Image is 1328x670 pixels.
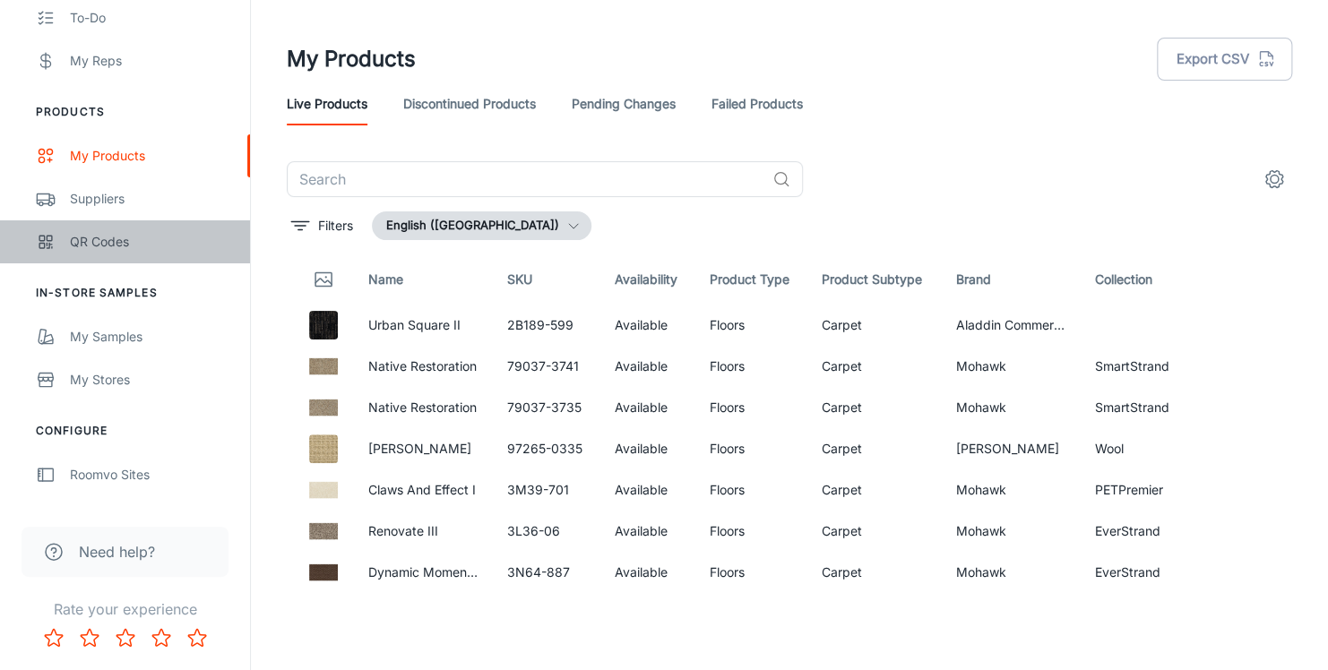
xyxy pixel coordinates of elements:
[70,232,232,252] div: QR Codes
[695,305,807,346] td: Floors
[36,620,72,656] button: Rate 1 star
[600,552,695,593] td: Available
[313,269,334,290] svg: Thumbnail
[287,211,358,240] button: filter
[941,305,1080,346] td: Aladdin Commercial
[72,620,108,656] button: Rate 2 star
[1256,161,1292,197] button: settings
[807,428,941,469] td: Carpet
[70,465,232,485] div: Roomvo Sites
[493,346,600,387] td: 79037-3741
[368,399,477,415] a: Native Restoration
[695,254,807,305] th: Product Type
[711,82,803,125] a: Failed Products
[695,346,807,387] td: Floors
[368,441,471,456] a: [PERSON_NAME]
[179,620,215,656] button: Rate 5 star
[572,82,676,125] a: Pending Changes
[600,387,695,428] td: Available
[600,428,695,469] td: Available
[1081,254,1212,305] th: Collection
[600,305,695,346] td: Available
[143,620,179,656] button: Rate 4 star
[695,469,807,511] td: Floors
[941,511,1080,552] td: Mohawk
[941,387,1080,428] td: Mohawk
[493,469,600,511] td: 3M39-701
[695,387,807,428] td: Floors
[807,387,941,428] td: Carpet
[493,254,600,305] th: SKU
[287,161,765,197] input: Search
[600,346,695,387] td: Available
[287,82,367,125] a: Live Products
[1081,552,1212,593] td: EverStrand
[695,552,807,593] td: Floors
[600,511,695,552] td: Available
[70,327,232,347] div: My Samples
[287,43,416,75] h1: My Products
[1081,428,1212,469] td: Wool
[941,428,1080,469] td: [PERSON_NAME]
[807,254,941,305] th: Product Subtype
[493,305,600,346] td: 2B189-599
[70,8,232,28] div: To-do
[79,541,155,563] span: Need help?
[1081,346,1212,387] td: SmartStrand
[807,511,941,552] td: Carpet
[807,305,941,346] td: Carpet
[403,82,536,125] a: Discontinued Products
[318,216,353,236] p: Filters
[1081,469,1212,511] td: PETPremier
[941,346,1080,387] td: Mohawk
[368,523,438,538] a: Renovate III
[368,317,461,332] a: Urban Square II
[941,552,1080,593] td: Mohawk
[807,469,941,511] td: Carpet
[70,189,232,209] div: Suppliers
[368,564,489,580] a: Dynamic Momentum
[1081,387,1212,428] td: SmartStrand
[70,51,232,71] div: My Reps
[368,358,477,374] a: Native Restoration
[600,254,695,305] th: Availability
[807,552,941,593] td: Carpet
[70,370,232,390] div: My Stores
[493,511,600,552] td: 3L36-06
[368,482,476,497] a: Claws And Effect I
[695,428,807,469] td: Floors
[1081,511,1212,552] td: EverStrand
[354,254,493,305] th: Name
[493,428,600,469] td: 97265-0335
[493,552,600,593] td: 3N64-887
[600,469,695,511] td: Available
[695,511,807,552] td: Floors
[941,469,1080,511] td: Mohawk
[372,211,591,240] button: English ([GEOGRAPHIC_DATA])
[1157,38,1292,81] button: Export CSV
[941,254,1080,305] th: Brand
[493,387,600,428] td: 79037-3735
[108,620,143,656] button: Rate 3 star
[70,146,232,166] div: My Products
[807,346,941,387] td: Carpet
[14,598,236,620] p: Rate your experience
